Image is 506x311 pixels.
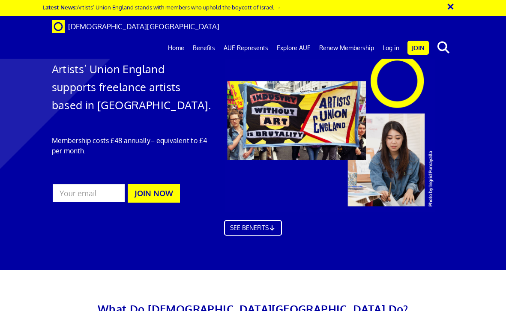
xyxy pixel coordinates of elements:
[68,22,219,31] span: [DEMOGRAPHIC_DATA][GEOGRAPHIC_DATA]
[315,37,378,59] a: Renew Membership
[42,3,77,11] strong: Latest News:
[407,41,429,55] a: Join
[189,37,219,59] a: Benefits
[378,37,404,59] a: Log in
[45,16,226,37] a: Brand [DEMOGRAPHIC_DATA][GEOGRAPHIC_DATA]
[224,220,282,236] a: SEE BENEFITS
[52,183,126,203] input: Your email
[52,135,212,156] p: Membership costs £48 annually – equivalent to £4 per month.
[164,37,189,59] a: Home
[52,60,212,114] h1: Artists’ Union England supports freelance artists based in [GEOGRAPHIC_DATA].
[219,37,272,59] a: AUE Represents
[42,3,281,11] a: Latest News:Artists’ Union England stands with members who uphold the boycott of Israel →
[272,37,315,59] a: Explore AUE
[431,39,457,57] button: search
[128,184,180,203] button: JOIN NOW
